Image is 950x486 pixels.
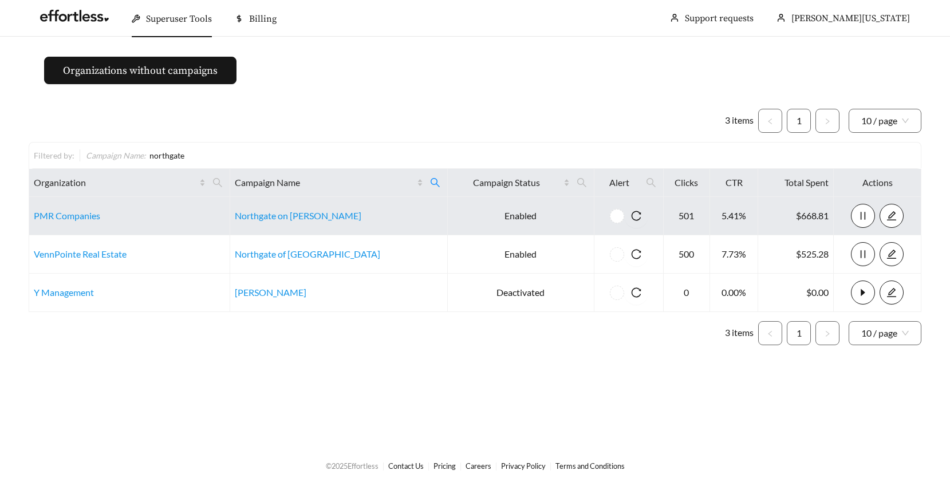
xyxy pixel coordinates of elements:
[758,274,834,312] td: $0.00
[624,287,648,298] span: reload
[34,149,80,161] div: Filtered by:
[34,210,100,221] a: PMR Companies
[448,274,595,312] td: Deactivated
[758,109,782,133] li: Previous Page
[880,210,904,221] a: edit
[433,461,456,471] a: Pricing
[787,109,810,132] a: 1
[787,109,811,133] li: 1
[815,321,839,345] li: Next Page
[664,169,710,197] th: Clicks
[758,109,782,133] button: left
[430,177,440,188] span: search
[146,13,212,25] span: Superuser Tools
[880,204,904,228] button: edit
[249,13,277,25] span: Billing
[577,177,587,188] span: search
[851,242,875,266] button: pause
[641,173,661,192] span: search
[815,109,839,133] button: right
[34,176,197,189] span: Organization
[758,321,782,345] button: left
[758,321,782,345] li: Previous Page
[834,169,921,197] th: Actions
[710,274,758,312] td: 0.00%
[852,249,874,259] span: pause
[710,169,758,197] th: CTR
[572,173,592,192] span: search
[624,249,648,259] span: reload
[758,169,834,197] th: Total Spent
[824,118,831,125] span: right
[235,248,380,259] a: Northgate of [GEOGRAPHIC_DATA]
[851,204,875,228] button: pause
[880,287,904,298] a: edit
[646,177,656,188] span: search
[212,177,223,188] span: search
[34,287,94,298] a: Y Management
[235,287,306,298] a: [PERSON_NAME]
[664,274,710,312] td: 0
[466,461,491,471] a: Careers
[767,330,774,337] span: left
[852,211,874,221] span: pause
[208,173,227,192] span: search
[664,197,710,235] td: 501
[710,235,758,274] td: 7.73%
[624,211,648,221] span: reload
[44,57,236,84] button: Organizations without campaigns
[849,109,921,133] div: Page Size
[725,321,754,345] li: 3 items
[880,280,904,305] button: edit
[880,249,903,259] span: edit
[501,461,546,471] a: Privacy Policy
[758,197,834,235] td: $668.81
[624,242,648,266] button: reload
[34,248,127,259] a: VennPointe Real Estate
[767,118,774,125] span: left
[710,197,758,235] td: 5.41%
[861,109,909,132] span: 10 / page
[452,176,562,189] span: Campaign Status
[86,151,146,160] span: Campaign Name :
[861,322,909,345] span: 10 / page
[448,197,595,235] td: Enabled
[852,287,874,298] span: caret-right
[815,109,839,133] li: Next Page
[725,109,754,133] li: 3 items
[599,176,639,189] span: Alert
[624,280,648,305] button: reload
[758,235,834,274] td: $525.28
[448,235,595,274] td: Enabled
[880,242,904,266] button: edit
[815,321,839,345] button: right
[235,210,361,221] a: Northgate on [PERSON_NAME]
[787,321,811,345] li: 1
[555,461,625,471] a: Terms and Conditions
[63,63,218,78] span: Organizations without campaigns
[880,248,904,259] a: edit
[685,13,754,24] a: Support requests
[388,461,424,471] a: Contact Us
[880,287,903,298] span: edit
[851,280,875,305] button: caret-right
[235,176,415,189] span: Campaign Name
[149,151,184,160] span: northgate
[326,461,379,471] span: © 2025 Effortless
[849,321,921,345] div: Page Size
[664,235,710,274] td: 500
[425,173,445,192] span: search
[787,322,810,345] a: 1
[880,211,903,221] span: edit
[624,204,648,228] button: reload
[791,13,910,24] span: [PERSON_NAME][US_STATE]
[824,330,831,337] span: right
